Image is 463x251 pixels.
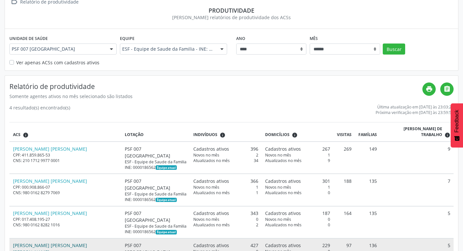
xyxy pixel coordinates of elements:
[220,132,225,138] i: <div class="text-left"> <div> <strong>Cadastros ativos:</strong> Cadastros que estão vinculados a...
[310,33,318,44] label: Mês
[334,206,355,238] td: 164
[9,104,70,115] div: 4 resultado(s) encontrado(s)
[16,59,99,66] label: Ver apenas ACSs com cadastros ativos
[193,222,258,228] div: 2
[193,210,229,217] span: Cadastros ativos
[13,158,118,163] div: CNS: 210 1712 9977 0001
[355,142,380,174] td: 149
[355,206,380,238] td: 135
[376,110,454,115] div: Próxima verificação em [DATE] às 23:59:59
[125,191,186,197] div: ESF - Equipe de Saude da Familia
[422,82,436,96] a: print
[156,230,177,234] span: Esta é a equipe atual deste Agente
[193,242,229,249] span: Cadastros ativos
[334,174,355,206] td: 188
[265,222,302,228] span: Atualizados no mês
[122,122,190,142] th: Lotação
[451,103,463,147] button: Feedback - Mostrar pesquisa
[193,132,217,138] span: Indivíduos
[265,222,330,228] div: 0
[265,158,302,163] span: Atualizados no mês
[193,152,219,158] span: Novos no mês
[265,217,330,222] div: 0
[265,184,291,190] span: Novos no mês
[265,145,330,152] div: 267
[265,210,301,217] span: Cadastros ativos
[125,229,186,234] div: INE: 0000186562
[334,122,355,142] th: Visitas
[13,222,118,228] div: CNS: 980 0162 8282 1016
[355,174,380,206] td: 135
[265,190,302,195] span: Atualizados no mês
[125,223,186,229] div: ESF - Equipe de Saude da Familia
[13,132,20,138] span: ACS
[265,158,330,163] div: 9
[193,210,258,217] div: 343
[12,46,103,52] span: PSF 007 [GEOGRAPHIC_DATA]
[9,14,454,21] div: [PERSON_NAME] relatórios de produtividade dos ACSs
[193,184,219,190] span: Novos no mês
[265,242,330,249] div: 229
[193,217,219,222] span: Novos no mês
[13,146,87,152] a: [PERSON_NAME] [PERSON_NAME]
[193,178,258,184] div: 366
[193,152,258,158] div: 2
[236,33,245,44] label: Ano
[193,242,258,249] div: 427
[193,178,229,184] span: Cadastros ativos
[125,210,186,223] div: PSF 007 [GEOGRAPHIC_DATA]
[23,132,29,138] i: ACSs que estiveram vinculados a uma UBS neste período, mesmo sem produtividade.
[125,178,186,191] div: PSF 007 [GEOGRAPHIC_DATA]
[13,217,118,222] div: CPF: 017.408.195-27
[193,145,229,152] span: Cadastros ativos
[193,145,258,152] div: 396
[9,7,454,14] div: Produtividade
[265,152,291,158] span: Novos no mês
[265,178,330,184] div: 301
[334,142,355,174] td: 269
[120,33,135,44] label: Equipe
[426,85,433,93] i: print
[380,206,454,238] td: 5
[380,142,454,174] td: 9
[125,159,186,165] div: ESF - Equipe de Saude da Familia
[265,184,330,190] div: 1
[355,122,380,142] th: Famílias
[193,217,258,222] div: 0
[383,44,405,55] button: Buscar
[440,82,454,96] a: 
[376,104,454,110] div: Última atualização em [DATE] às 23:03:21
[9,33,48,44] label: Unidade de saúde
[380,174,454,206] td: 7
[125,165,186,170] div: INE: 0000186562
[454,110,460,132] span: Feedback
[265,217,291,222] span: Novos no mês
[125,145,186,159] div: PSF 007 [GEOGRAPHIC_DATA]
[265,152,330,158] div: 1
[193,184,258,190] div: 1
[9,93,422,100] div: Somente agentes ativos no mês selecionado são listados
[444,132,450,138] i: Dias em que o(a) ACS fez pelo menos uma visita, ou ficha de cadastro individual ou cadastro domic...
[13,152,118,158] div: CPF: 411.859.865-53
[122,46,214,52] span: ESF - Equipe de Saude da Familia - INE: 0000186562
[193,158,258,163] div: 34
[193,190,258,195] div: 1
[125,197,186,202] div: INE: 0000186562
[13,210,87,216] a: [PERSON_NAME] [PERSON_NAME]
[265,132,289,138] span: Domicílios
[292,132,298,138] i: <div class="text-left"> <div> <strong>Cadastros ativos:</strong> Cadastros que estão vinculados a...
[156,198,177,202] span: Esta é a equipe atual deste Agente
[265,210,330,217] div: 187
[9,82,422,91] h4: Relatório de produtividade
[193,190,230,195] span: Atualizados no mês
[156,165,177,170] span: Esta é a equipe atual deste Agente
[193,222,230,228] span: Atualizados no mês
[265,178,301,184] span: Cadastros ativos
[13,184,118,190] div: CPF: 000.908.866-07
[265,145,301,152] span: Cadastros ativos
[444,85,451,93] i: 
[13,190,118,195] div: CNS: 980 0162 8279 7069
[265,242,301,249] span: Cadastros ativos
[384,126,442,138] span: [PERSON_NAME] de trabalho
[265,190,330,195] div: 0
